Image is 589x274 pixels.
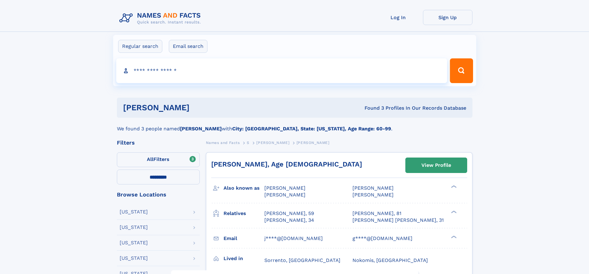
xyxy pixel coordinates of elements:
[256,141,289,145] span: [PERSON_NAME]
[224,253,264,264] h3: Lived in
[224,233,264,244] h3: Email
[450,58,473,83] button: Search Button
[264,210,314,217] a: [PERSON_NAME], 59
[450,210,457,214] div: ❯
[352,217,444,224] a: [PERSON_NAME] [PERSON_NAME], 31
[211,160,362,168] a: [PERSON_NAME], Age [DEMOGRAPHIC_DATA]
[256,139,289,146] a: [PERSON_NAME]
[123,104,277,112] h1: [PERSON_NAME]
[450,185,457,189] div: ❯
[180,126,222,132] b: [PERSON_NAME]
[232,126,391,132] b: City: [GEOGRAPHIC_DATA], State: [US_STATE], Age Range: 60-99
[264,257,340,263] span: Sorrento, [GEOGRAPHIC_DATA]
[352,192,394,198] span: [PERSON_NAME]
[117,10,206,27] img: Logo Names and Facts
[373,10,423,25] a: Log In
[264,185,305,191] span: [PERSON_NAME]
[120,225,148,230] div: [US_STATE]
[117,118,472,133] div: We found 3 people named with .
[224,183,264,193] h3: Also known as
[264,217,314,224] a: [PERSON_NAME], 34
[264,192,305,198] span: [PERSON_NAME]
[297,141,330,145] span: [PERSON_NAME]
[352,257,428,263] span: Nokomis, [GEOGRAPHIC_DATA]
[206,139,240,146] a: Names and Facts
[169,40,207,53] label: Email search
[118,40,162,53] label: Regular search
[247,141,250,145] span: S
[120,256,148,261] div: [US_STATE]
[147,156,153,162] span: All
[406,158,467,173] a: View Profile
[120,240,148,245] div: [US_STATE]
[421,158,451,172] div: View Profile
[224,208,264,219] h3: Relatives
[117,140,200,145] div: Filters
[450,235,457,239] div: ❯
[352,210,401,217] a: [PERSON_NAME], 81
[277,105,466,112] div: Found 3 Profiles In Our Records Database
[117,192,200,197] div: Browse Locations
[247,139,250,146] a: S
[116,58,447,83] input: search input
[423,10,472,25] a: Sign Up
[352,185,394,191] span: [PERSON_NAME]
[117,152,200,167] label: Filters
[120,209,148,214] div: [US_STATE]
